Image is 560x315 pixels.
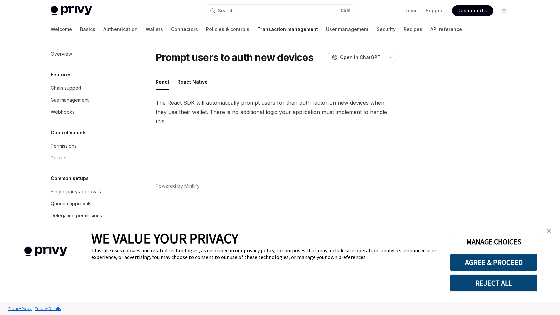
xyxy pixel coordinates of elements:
[257,21,318,37] a: Transaction management
[91,230,238,247] span: WE VALUE YOUR PRIVACY
[33,303,62,314] a: Tracker Details
[51,71,72,79] h5: Features
[45,82,131,94] a: Chain support
[51,154,68,162] div: Policies
[377,21,396,37] a: Security
[326,21,369,37] a: User management
[156,74,169,90] div: React
[450,254,537,271] button: AGREE & PROCEED
[45,48,131,60] a: Overview
[404,21,422,37] a: Recipes
[206,21,249,37] a: Policies & controls
[542,224,556,237] a: close banner
[51,129,87,137] h5: Control models
[91,247,440,260] div: This site uses cookies and related technologies, as described in our privacy policy, for purposes...
[51,174,89,182] h5: Common setups
[341,8,351,13] span: Ctrl K
[7,303,33,314] a: Privacy Policy
[457,7,483,14] span: Dashboard
[51,188,101,196] div: Single-party approvals
[51,212,102,220] div: Delegating permissions
[45,210,131,222] a: Delegating permissions
[51,50,72,58] div: Overview
[103,21,138,37] a: Authentication
[156,98,396,126] span: The React SDK will automatically prompt users for their auth factor on new devices when they use ...
[156,183,200,189] a: Powered by Mintlify
[426,7,444,14] a: Support
[51,21,72,37] a: Welcome
[45,198,131,210] a: Quorum approvals
[340,54,381,61] span: Open in ChatGPT
[404,7,418,14] a: Demo
[177,74,208,90] div: React Native
[171,21,198,37] a: Connectors
[45,94,131,106] a: Gas management
[146,21,163,37] a: Wallets
[452,5,493,16] a: Dashboard
[218,7,237,15] div: Search...
[499,5,509,16] button: Toggle dark mode
[450,274,537,292] button: REJECT ALL
[547,228,551,233] img: close banner
[10,237,81,266] img: company logo
[45,140,131,152] a: Permissions
[80,21,95,37] a: Basics
[450,233,537,250] button: MANAGE CHOICES
[51,200,91,208] div: Quorum approvals
[51,84,81,92] div: Chain support
[205,5,355,17] button: Open search
[45,152,131,164] a: Policies
[156,51,313,63] h1: Prompt users to auth new devices
[430,21,462,37] a: API reference
[51,142,77,150] div: Permissions
[51,96,89,104] div: Gas management
[51,108,75,116] div: Webhooks
[45,106,131,118] a: Webhooks
[51,6,92,15] img: light logo
[328,52,385,63] button: Open in ChatGPT
[45,186,131,198] a: Single-party approvals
